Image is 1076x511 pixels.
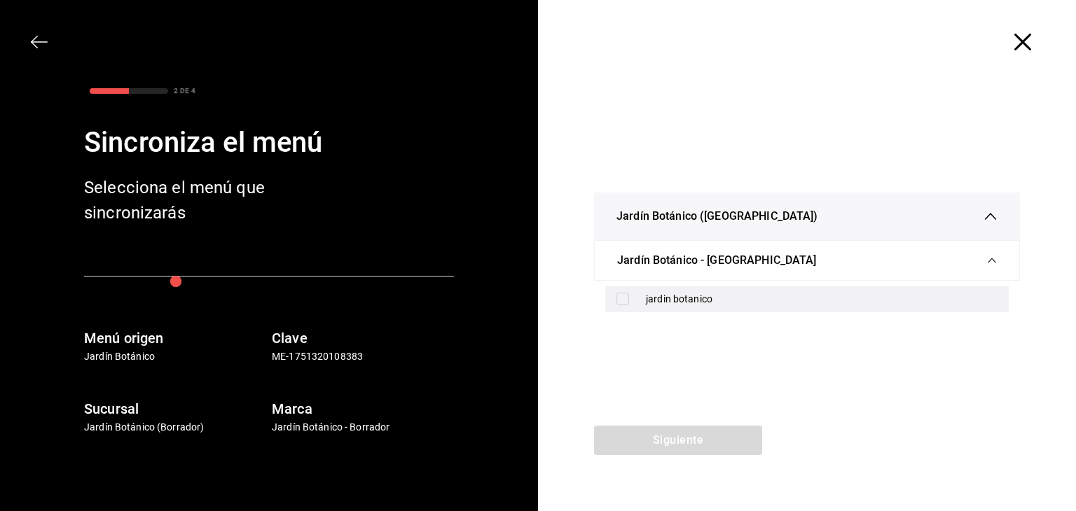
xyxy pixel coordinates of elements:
[84,327,266,349] h6: Menú origen
[84,122,454,164] div: Sincroniza el menú
[84,420,266,435] p: Jardín Botánico (Borrador)
[84,349,266,364] p: Jardín Botánico
[174,85,195,96] div: 2 DE 4
[84,175,308,225] div: Selecciona el menú que sincronizarás
[646,292,998,307] div: jardin botanico
[272,349,454,364] p: ME-1751320108383
[84,398,266,420] h6: Sucursal
[617,252,817,269] span: Jardín Botánico - [GEOGRAPHIC_DATA]
[272,420,454,435] p: Jardín Botánico - Borrador
[272,398,454,420] h6: Marca
[272,327,454,349] h6: Clave
[616,208,818,225] span: Jardín Botánico ([GEOGRAPHIC_DATA])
